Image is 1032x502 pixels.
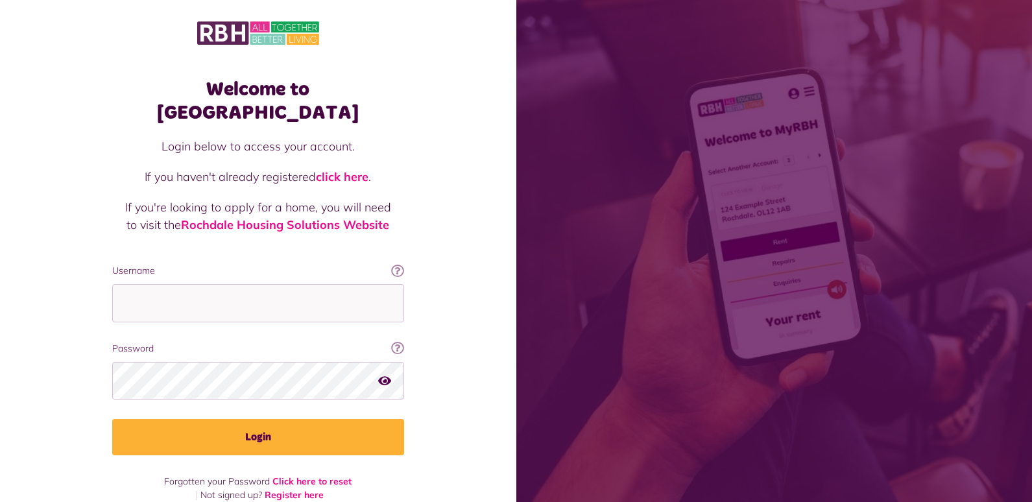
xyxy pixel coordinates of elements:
[125,198,391,233] p: If you're looking to apply for a home, you will need to visit the
[265,489,324,501] a: Register here
[164,475,270,487] span: Forgotten your Password
[181,217,389,232] a: Rochdale Housing Solutions Website
[272,475,352,487] a: Click here to reset
[112,342,404,355] label: Password
[112,264,404,278] label: Username
[316,169,368,184] a: click here
[112,419,404,455] button: Login
[200,489,262,501] span: Not signed up?
[197,19,319,47] img: MyRBH
[125,137,391,155] p: Login below to access your account.
[112,78,404,125] h1: Welcome to [GEOGRAPHIC_DATA]
[125,168,391,185] p: If you haven't already registered .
